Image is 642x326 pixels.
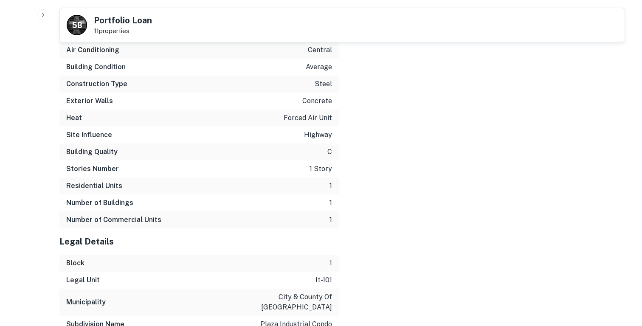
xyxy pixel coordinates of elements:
[306,62,332,72] p: average
[66,79,127,89] h6: Construction Type
[66,62,126,72] h6: Building Condition
[66,215,161,225] h6: Number of Commercial Units
[284,113,332,123] p: forced air unit
[327,147,332,157] p: c
[308,45,332,55] p: central
[304,130,332,140] p: highway
[315,275,332,285] p: it-101
[94,27,152,35] p: 11 properties
[94,16,152,25] h5: Portfolio Loan
[329,181,332,191] p: 1
[66,130,112,140] h6: Site Influence
[66,147,118,157] h6: Building Quality
[66,297,106,307] h6: Municipality
[66,275,100,285] h6: Legal Unit
[329,215,332,225] p: 1
[315,79,332,89] p: steel
[66,164,119,174] h6: Stories Number
[66,181,122,191] h6: Residential Units
[66,96,113,106] h6: Exterior Walls
[66,198,133,208] h6: Number of Buildings
[59,235,339,248] h5: Legal Details
[302,96,332,106] p: concrete
[329,198,332,208] p: 1
[329,258,332,268] p: 1
[256,292,332,312] p: city & county of [GEOGRAPHIC_DATA]
[72,20,82,31] p: 5 B
[310,164,332,174] p: 1 story
[66,45,119,55] h6: Air Conditioning
[600,258,642,299] iframe: Chat Widget
[66,113,82,123] h6: Heat
[66,258,84,268] h6: Block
